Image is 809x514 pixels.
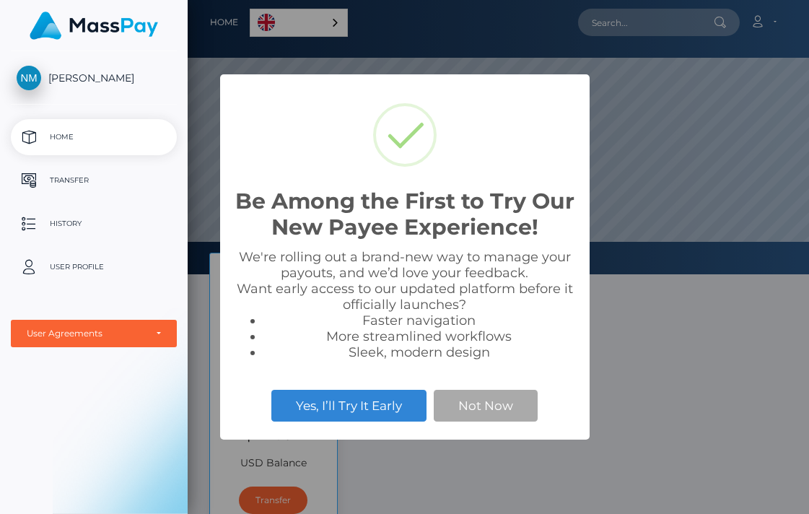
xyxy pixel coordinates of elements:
button: Not Now [434,390,538,422]
img: MassPay [30,12,158,40]
p: History [17,213,171,235]
h2: Be Among the First to Try Our New Payee Experience! [235,188,575,240]
p: User Profile [17,256,171,278]
li: Faster navigation [263,313,575,328]
p: Transfer [17,170,171,191]
li: Sleek, modern design [263,344,575,360]
div: User Agreements [27,328,145,339]
li: More streamlined workflows [263,328,575,344]
button: Yes, I’ll Try It Early [271,390,427,422]
span: [PERSON_NAME] [11,71,177,84]
div: We're rolling out a brand-new way to manage your payouts, and we’d love your feedback. Want early... [235,249,575,360]
button: User Agreements [11,320,177,347]
p: Home [17,126,171,148]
